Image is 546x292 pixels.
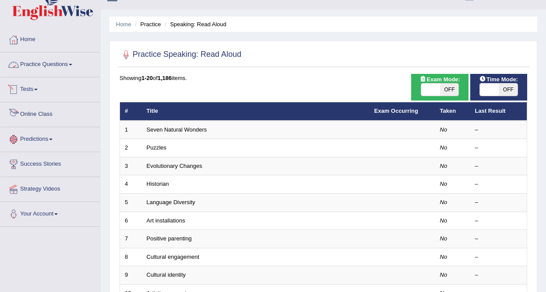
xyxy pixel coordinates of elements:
[0,127,100,149] a: Predictions
[475,253,522,261] div: –
[475,144,522,152] div: –
[475,180,522,188] div: –
[162,20,226,28] li: Speaking: Read Aloud
[120,212,142,230] td: 6
[440,199,447,205] em: No
[475,217,522,225] div: –
[0,102,100,124] a: Online Class
[147,199,195,205] a: Language Diversity
[440,126,447,133] em: No
[0,177,100,199] a: Strategy Videos
[120,194,142,212] td: 5
[374,108,418,114] a: Exam Occurring
[147,217,185,224] a: Art installations
[475,126,522,134] div: –
[0,28,100,49] a: Home
[120,48,241,61] h2: Practice Speaking: Read Aloud
[475,162,522,170] div: –
[416,75,463,84] span: Exam Mode:
[475,198,522,207] div: –
[120,248,142,266] td: 8
[147,181,169,187] a: Historian
[0,52,100,74] a: Practice Questions
[411,74,468,101] div: Show exams occurring in exams
[470,102,527,121] th: Last Result
[147,271,186,278] a: Cultural identity
[142,102,370,121] th: Title
[147,235,192,242] a: Positive parenting
[440,217,447,224] em: No
[440,254,447,260] em: No
[120,230,142,248] td: 7
[120,74,527,82] div: Showing of items.
[435,102,470,121] th: Taken
[120,121,142,139] td: 1
[475,235,522,243] div: –
[440,181,447,187] em: No
[147,254,200,260] a: Cultural engagement
[440,163,447,169] em: No
[0,152,100,174] a: Success Stories
[120,266,142,285] td: 9
[120,102,142,121] th: #
[476,75,521,84] span: Time Mode:
[133,20,161,28] li: Practice
[158,75,172,81] b: 1,186
[147,144,167,151] a: Puzzles
[141,75,153,81] b: 1-20
[147,126,207,133] a: Seven Natural Wonders
[440,271,447,278] em: No
[120,139,142,157] td: 2
[499,83,518,96] span: OFF
[120,175,142,194] td: 4
[0,77,100,99] a: Tests
[440,83,459,96] span: OFF
[147,163,202,169] a: Evolutionary Changes
[0,202,100,224] a: Your Account
[120,157,142,175] td: 3
[440,235,447,242] em: No
[116,21,131,28] a: Home
[475,271,522,279] div: –
[440,144,447,151] em: No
